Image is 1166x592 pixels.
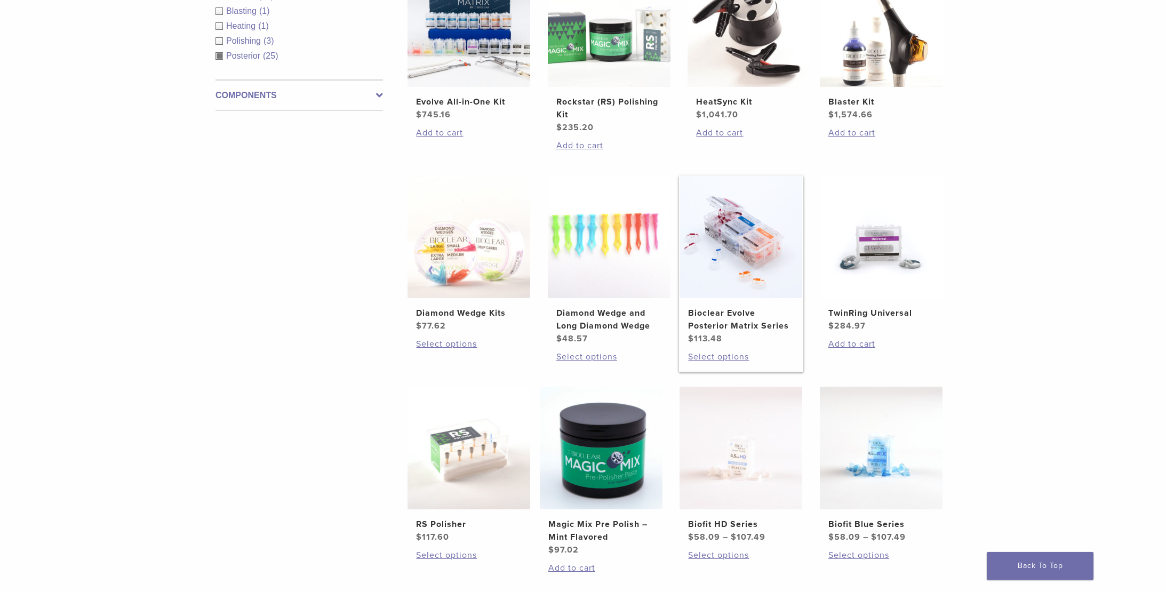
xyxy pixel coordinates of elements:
[226,21,258,30] span: Heating
[556,350,662,363] a: Select options for “Diamond Wedge and Long Diamond Wedge”
[556,333,588,344] bdi: 48.57
[688,333,694,344] span: $
[820,175,943,298] img: TwinRing Universal
[548,175,670,298] img: Diamond Wedge and Long Diamond Wedge
[696,109,702,120] span: $
[416,532,422,542] span: $
[259,6,270,15] span: (1)
[828,321,866,331] bdi: 284.97
[416,126,522,139] a: Add to cart: “Evolve All-in-One Kit”
[819,387,944,543] a: Biofit Blue SeriesBiofit Blue Series
[688,307,794,332] h2: Bioclear Evolve Posterior Matrix Series
[416,307,522,319] h2: Diamond Wedge Kits
[548,545,579,555] bdi: 97.02
[820,387,943,509] img: Biofit Blue Series
[215,89,383,102] label: Components
[828,109,834,120] span: $
[556,307,662,332] h2: Diamond Wedge and Long Diamond Wedge
[416,338,522,350] a: Select options for “Diamond Wedge Kits”
[407,387,531,543] a: RS PolisherRS Polisher $117.60
[680,175,802,298] img: Bioclear Evolve Posterior Matrix Series
[416,532,449,542] bdi: 117.60
[688,532,694,542] span: $
[408,175,530,298] img: Diamond Wedge Kits
[871,532,877,542] span: $
[547,175,672,345] a: Diamond Wedge and Long Diamond WedgeDiamond Wedge and Long Diamond Wedge $48.57
[226,51,263,60] span: Posterior
[688,350,794,363] a: Select options for “Bioclear Evolve Posterior Matrix Series”
[688,333,722,344] bdi: 113.48
[723,532,728,542] span: –
[828,307,934,319] h2: TwinRing Universal
[226,36,263,45] span: Polishing
[828,321,834,331] span: $
[556,333,562,344] span: $
[731,532,737,542] span: $
[263,36,274,45] span: (3)
[407,175,531,332] a: Diamond Wedge KitsDiamond Wedge Kits $77.62
[548,518,654,543] h2: Magic Mix Pre Polish – Mint Flavored
[416,321,422,331] span: $
[828,109,873,120] bdi: 1,574.66
[548,562,654,574] a: Add to cart: “Magic Mix Pre Polish - Mint Flavored”
[688,549,794,562] a: Select options for “Biofit HD Series”
[828,518,934,531] h2: Biofit Blue Series
[987,552,1093,580] a: Back To Top
[731,532,765,542] bdi: 107.49
[263,51,278,60] span: (25)
[408,387,530,509] img: RS Polisher
[416,549,522,562] a: Select options for “RS Polisher”
[680,387,802,509] img: Biofit HD Series
[556,139,662,152] a: Add to cart: “Rockstar (RS) Polishing Kit”
[416,109,451,120] bdi: 745.16
[828,95,934,108] h2: Blaster Kit
[679,175,803,345] a: Bioclear Evolve Posterior Matrix SeriesBioclear Evolve Posterior Matrix Series $113.48
[696,109,738,120] bdi: 1,041.70
[540,387,662,509] img: Magic Mix Pre Polish - Mint Flavored
[828,532,860,542] bdi: 58.09
[688,532,720,542] bdi: 58.09
[548,545,554,555] span: $
[226,6,259,15] span: Blasting
[863,532,868,542] span: –
[828,549,934,562] a: Select options for “Biofit Blue Series”
[416,109,422,120] span: $
[416,518,522,531] h2: RS Polisher
[416,95,522,108] h2: Evolve All-in-One Kit
[871,532,906,542] bdi: 107.49
[539,387,664,556] a: Magic Mix Pre Polish - Mint FlavoredMagic Mix Pre Polish – Mint Flavored $97.02
[258,21,269,30] span: (1)
[696,126,802,139] a: Add to cart: “HeatSync Kit”
[556,95,662,121] h2: Rockstar (RS) Polishing Kit
[696,95,802,108] h2: HeatSync Kit
[688,518,794,531] h2: Biofit HD Series
[828,338,934,350] a: Add to cart: “TwinRing Universal”
[819,175,944,332] a: TwinRing UniversalTwinRing Universal $284.97
[828,126,934,139] a: Add to cart: “Blaster Kit”
[679,387,803,543] a: Biofit HD SeriesBiofit HD Series
[828,532,834,542] span: $
[556,122,594,133] bdi: 235.20
[416,321,446,331] bdi: 77.62
[556,122,562,133] span: $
